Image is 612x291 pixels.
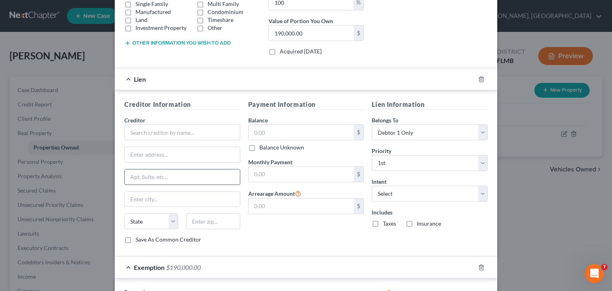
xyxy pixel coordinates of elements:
div: The court has added a new Credit Counseling Field that we need to update upon filing. Please remo... [13,87,124,142]
span: 7 [601,264,608,270]
label: Other [208,24,222,32]
h1: [PERSON_NAME] [39,4,90,10]
button: Home [125,3,140,18]
label: Taxes [383,220,396,228]
iframe: Intercom live chat [585,264,604,283]
label: Investment Property [135,24,186,32]
span: $190,000.00 [166,263,201,271]
label: Intent [372,177,386,186]
input: Search creditor by name... [124,124,240,140]
button: Other information you wish to add [124,40,231,46]
div: $ [354,167,363,182]
button: Upload attachment [38,230,44,236]
textarea: Message… [7,213,153,227]
label: Condominium [208,8,243,16]
input: Enter zip... [186,213,240,229]
input: Enter address... [125,147,240,162]
h5: Lien Information [372,100,488,110]
div: [PERSON_NAME] • 1h ago [13,148,75,153]
div: Katie says… [6,63,153,164]
span: Exemption [134,263,165,271]
button: Send a message… [137,227,149,240]
div: $ [354,26,363,41]
div: Close [140,3,154,18]
button: Start recording [51,230,57,236]
div: 🚨ATTN: [GEOGRAPHIC_DATA] of [US_STATE]The court has added a new Credit Counseling Field that we n... [6,63,131,146]
label: Acquired [DATE] [280,47,322,55]
label: Value of Portion You Own [269,17,333,25]
img: Profile image for Katie [23,4,35,17]
h5: Creditor Information [124,100,240,110]
input: 0.00 [249,199,354,214]
div: $ [354,199,363,214]
span: Creditor [124,117,145,124]
b: 🚨ATTN: [GEOGRAPHIC_DATA] of [US_STATE] [13,68,114,82]
h5: Payment Information [248,100,364,110]
button: go back [5,3,20,18]
label: Balance [248,116,268,124]
input: 0.00 [269,26,354,41]
input: 0.00 [249,125,354,140]
label: Arrearage Amount [248,189,301,198]
label: Includes [372,208,488,216]
label: Balance Unknown [259,144,304,151]
span: Priority [372,147,391,154]
input: Apt, Suite, etc... [125,169,240,185]
span: Lien [134,75,146,83]
input: Enter city... [125,192,240,207]
label: Insurance [417,220,441,228]
div: $ [354,125,363,140]
button: Emoji picker [12,230,19,236]
label: Monthly Payment [248,158,292,166]
label: Land [135,16,147,24]
label: Timeshare [208,16,233,24]
input: 0.00 [249,167,354,182]
p: Active 30m ago [39,10,79,18]
label: Manufactured [135,8,171,16]
label: Save As Common Creditor [135,236,201,244]
button: Gif picker [25,230,31,236]
span: Belongs To [372,117,398,124]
